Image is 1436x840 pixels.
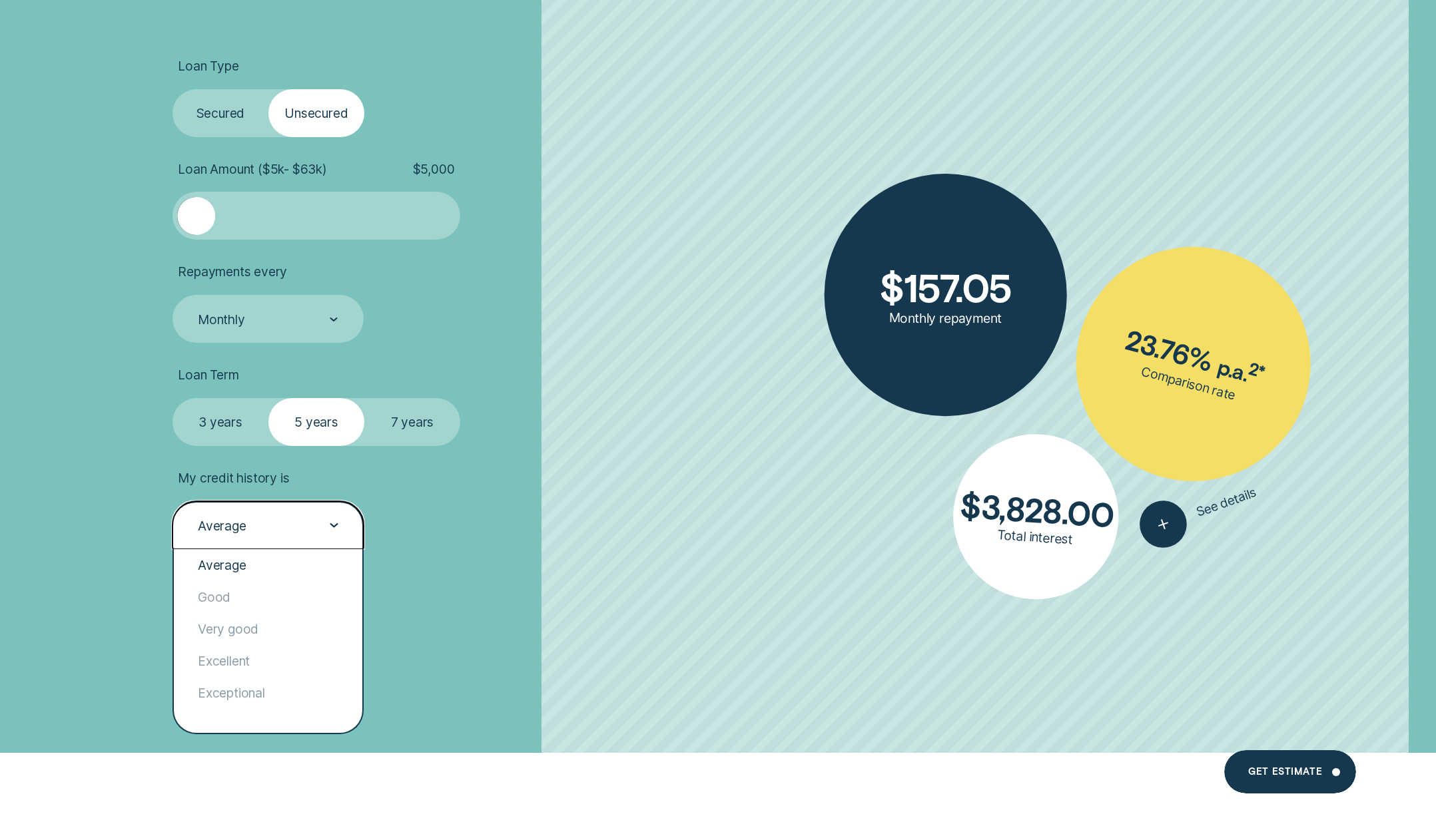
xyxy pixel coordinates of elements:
span: Loan Amount ( $5k - $63k ) [178,161,327,177]
label: 3 years [173,398,268,446]
div: Monthly [198,312,245,327]
div: Excellent [174,645,362,677]
div: Average [174,549,362,581]
span: See details [1194,484,1257,519]
div: Good [174,581,362,613]
span: My credit history is [178,470,289,486]
a: Get estimate [1224,750,1355,793]
label: Secured [173,89,268,137]
label: Unsecured [268,89,364,137]
label: 5 years [268,398,364,446]
div: Average [198,518,246,534]
span: Loan Term [178,367,238,383]
div: Very good [174,613,362,645]
span: $ 5,000 [413,161,455,177]
span: Repayments every [178,264,287,280]
div: Exceptional [174,677,362,709]
button: See details [1133,469,1263,554]
label: 7 years [364,398,460,446]
span: Loan Type [178,58,238,74]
